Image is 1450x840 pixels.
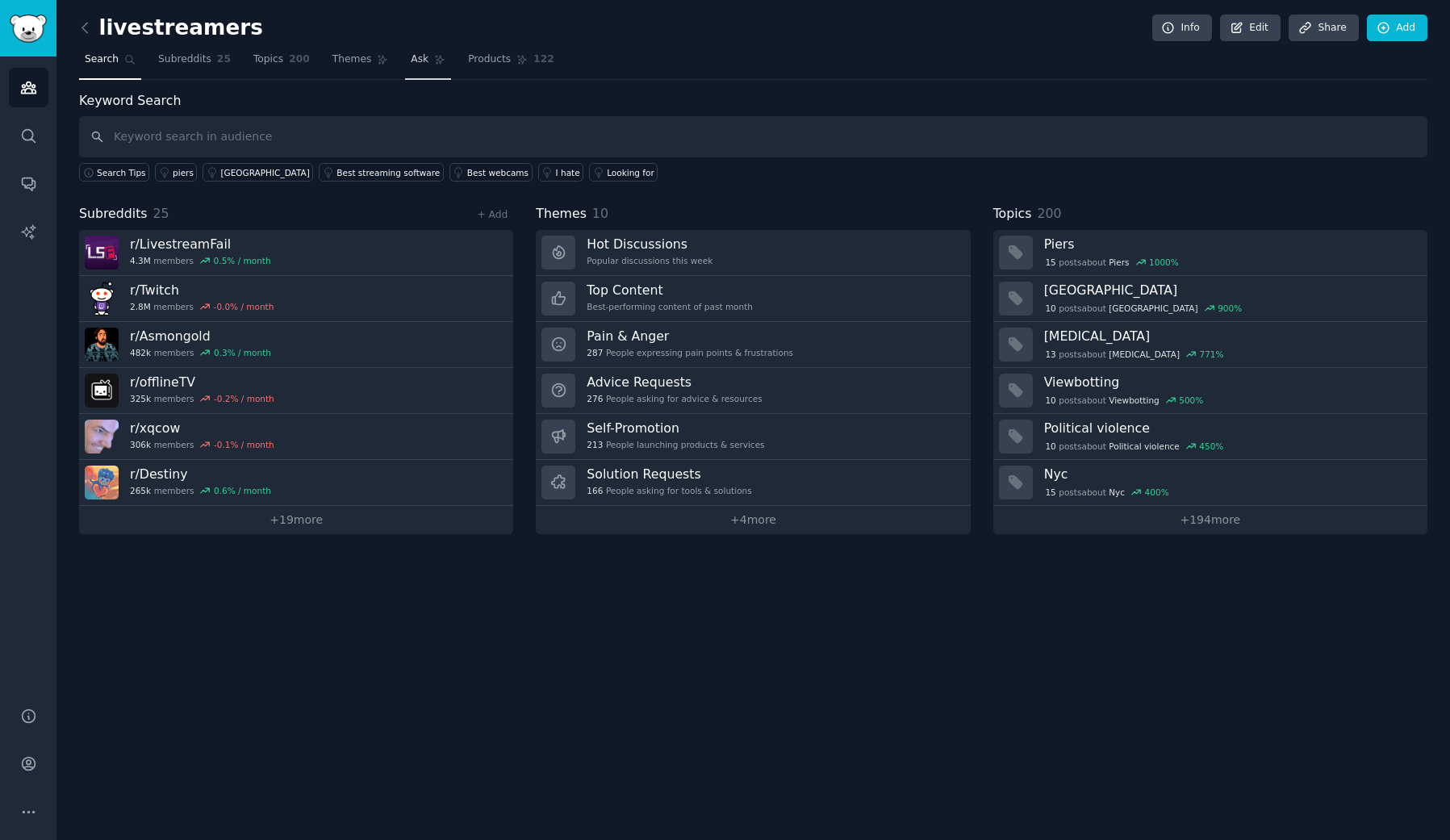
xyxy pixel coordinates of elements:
a: Edit [1220,15,1281,42]
a: Hot DiscussionsPopular discussions this week [536,230,970,276]
div: members [130,485,271,496]
h3: Viewbotting [1044,374,1416,391]
a: Pain & Anger287People expressing pain points & frustrations [536,322,970,368]
a: r/xqcow306kmembers-0.1% / month [79,414,513,460]
a: Political violence10postsaboutPolitical violence450% [993,414,1427,460]
a: Products122 [462,47,559,80]
span: Piers [1109,257,1129,268]
a: Search [79,47,141,80]
a: [GEOGRAPHIC_DATA] [203,163,313,182]
h3: Hot Discussions [587,236,712,253]
img: xqcow [85,420,119,453]
span: 10 [1045,303,1055,314]
span: 25 [153,206,169,221]
h3: Pain & Anger [587,328,793,345]
div: 0.3 % / month [214,347,271,358]
img: GummySearch logo [10,15,47,43]
div: People asking for advice & resources [587,393,762,404]
h3: [MEDICAL_DATA] [1044,328,1416,345]
h3: Piers [1044,236,1416,253]
span: Ask [411,52,428,67]
a: Share [1289,15,1358,42]
h3: Self-Promotion [587,420,764,437]
div: -0.0 % / month [214,301,274,312]
span: 200 [289,52,310,67]
a: piers [155,163,197,182]
span: Subreddits [79,204,148,224]
input: Keyword search in audience [79,116,1427,157]
span: Subreddits [158,52,211,67]
span: [MEDICAL_DATA] [1109,349,1180,360]
a: Solution Requests166People asking for tools & solutions [536,460,970,506]
img: Asmongold [85,328,119,361]
span: Topics [993,204,1032,224]
a: + Add [477,209,508,220]
div: 400 % [1145,487,1169,498]
h3: [GEOGRAPHIC_DATA] [1044,282,1416,299]
div: Looking for [607,167,654,178]
a: r/offlineTV325kmembers-0.2% / month [79,368,513,414]
a: r/Twitch2.8Mmembers-0.0% / month [79,276,513,322]
img: Destiny [85,466,119,499]
h3: r/ Destiny [130,466,271,483]
span: Products [468,52,511,67]
span: 482k [130,347,151,358]
div: [GEOGRAPHIC_DATA] [220,167,309,178]
div: post s about [1044,439,1225,453]
div: post s about [1044,485,1171,499]
div: 771 % [1199,349,1223,360]
span: 10 [1045,395,1055,406]
h3: Political violence [1044,420,1416,437]
h3: r/ offlineTV [130,374,274,391]
a: Self-Promotion213People launching products & services [536,414,970,460]
a: Best webcams [449,163,533,182]
div: post s about [1044,393,1205,407]
h3: Solution Requests [587,466,751,483]
div: members [130,439,274,450]
a: r/Asmongold482kmembers0.3% / month [79,322,513,368]
img: Twitch [85,282,119,316]
span: Political violence [1109,441,1180,452]
h3: r/ LivestreamFail [130,236,271,253]
span: 10 [592,206,608,221]
span: 15 [1045,257,1055,268]
h3: Nyc [1044,466,1416,483]
a: r/Destiny265kmembers0.6% / month [79,460,513,506]
span: 200 [1037,206,1061,221]
span: Viewbotting [1109,395,1159,406]
a: Looking for [589,163,658,182]
div: People expressing pain points & frustrations [587,347,793,358]
span: 213 [587,439,603,450]
span: 265k [130,485,151,496]
span: 4.3M [130,255,151,266]
div: Best webcams [467,167,529,178]
a: Piers15postsaboutPiers1000% [993,230,1427,276]
label: Keyword Search [79,93,181,108]
div: I hate [556,167,580,178]
h2: livestreamers [79,15,263,41]
span: 13 [1045,349,1055,360]
span: 306k [130,439,151,450]
div: piers [173,167,194,178]
div: Best-performing content of past month [587,301,753,312]
span: 2.8M [130,301,151,312]
div: members [130,347,271,358]
span: [GEOGRAPHIC_DATA] [1109,303,1197,314]
div: members [130,393,274,404]
a: Themes [327,47,395,80]
div: Best streaming software [336,167,440,178]
span: 276 [587,393,603,404]
img: offlineTV [85,374,119,407]
a: Add [1367,15,1427,42]
a: I hate [538,163,584,182]
span: 15 [1045,487,1055,498]
a: Subreddits25 [153,47,236,80]
div: 0.5 % / month [214,255,271,266]
a: Advice Requests276People asking for advice & resources [536,368,970,414]
a: Topics200 [248,47,315,80]
div: 900 % [1218,303,1242,314]
h3: r/ Twitch [130,282,274,299]
div: post s about [1044,347,1226,361]
span: Search [85,52,119,67]
a: Viewbotting10postsaboutViewbotting500% [993,368,1427,414]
